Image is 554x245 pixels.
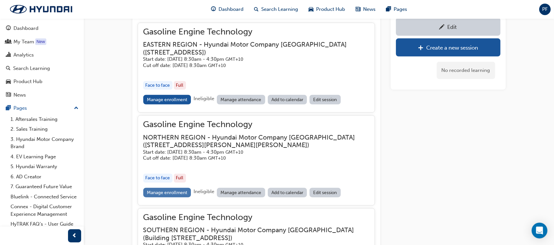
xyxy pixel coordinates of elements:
span: up-icon [74,104,79,113]
a: Edit session [310,95,341,104]
span: plus-icon [418,45,424,52]
span: car-icon [309,5,313,13]
span: Gasoline Engine Technology [143,28,369,36]
div: Open Intercom Messenger [532,223,547,238]
span: Australian Eastern Standard Time GMT+10 [226,149,243,155]
a: search-iconSearch Learning [249,3,303,16]
span: car-icon [6,79,11,85]
h5: Start date: [DATE] 8:30am - 4:30pm [143,56,359,62]
span: pages-icon [6,105,11,111]
h3: NORTHERN REGION - Hyundai Motor Company [GEOGRAPHIC_DATA] ( [STREET_ADDRESS][PERSON_NAME][PERSON_... [143,134,359,149]
h5: Cut off date: [DATE] 8:30am [143,62,359,69]
span: news-icon [6,92,11,98]
a: 7. Guaranteed Future Value [8,182,81,192]
a: Edit [396,18,500,36]
a: 6. AD Creator [8,172,81,182]
button: DashboardMy TeamAnalyticsSearch LearningProduct HubNews [3,21,81,102]
div: Create a new session [426,44,478,51]
a: pages-iconPages [381,3,412,16]
a: 2. Sales Training [8,124,81,134]
div: No recorded learning [437,62,495,79]
a: Connex - Digital Customer Experience Management [8,202,81,219]
a: Manage attendance [217,188,265,197]
div: Full [174,81,186,90]
div: Face to face [143,174,173,183]
span: search-icon [6,66,11,72]
a: My Team [3,36,81,48]
div: My Team [13,38,34,46]
div: Face to face [143,81,173,90]
a: 4. EV Learning Page [8,152,81,162]
span: pages-icon [386,5,391,13]
a: Manage enrollment [143,95,191,104]
a: News [3,89,81,101]
span: Pages [394,6,407,13]
a: Add to calendar [268,188,307,197]
span: PF [542,6,548,13]
a: Bluelink - Connected Service [8,192,81,202]
a: Create a new session [396,38,500,56]
div: Tooltip anchor [35,38,46,45]
span: Australian Eastern Standard Time GMT+10 [208,155,226,161]
span: news-icon [356,5,360,13]
a: news-iconNews [350,3,381,16]
h3: EASTERN REGION - Hyundai Motor Company [GEOGRAPHIC_DATA] ( [STREET_ADDRESS] ) [143,41,359,56]
span: Search Learning [261,6,298,13]
span: prev-icon [72,232,77,240]
button: Gasoline Engine TechnologyNORTHERN REGION - Hyundai Motor Company [GEOGRAPHIC_DATA]([STREET_ADDRE... [143,121,369,200]
div: Pages [13,104,27,112]
span: guage-icon [6,26,11,32]
img: Trak [3,2,79,16]
div: Edit [448,24,457,30]
h5: Start date: [DATE] 8:30am - 4:30pm [143,149,359,155]
a: Dashboard [3,22,81,34]
a: 5. Hyundai Warranty [8,162,81,172]
a: 3. Hyundai Motor Company Brand [8,134,81,152]
a: car-iconProduct Hub [303,3,350,16]
span: Product Hub [316,6,345,13]
a: guage-iconDashboard [206,3,249,16]
h5: Cut off date: [DATE] 8:30am [143,155,359,161]
span: Ineligible [194,189,214,194]
a: Manage enrollment [143,188,191,197]
h3: SOUTHERN REGION - Hyundai Motor Company [GEOGRAPHIC_DATA] ( Building [STREET_ADDRESS] ) [143,226,359,242]
span: Dashboard [219,6,243,13]
button: Pages [3,102,81,114]
a: Analytics [3,49,81,61]
span: Australian Eastern Standard Time GMT+10 [226,56,243,62]
span: Australian Eastern Standard Time GMT+10 [208,63,226,68]
span: search-icon [254,5,259,13]
a: Manage attendance [217,95,265,104]
a: 1. Aftersales Training [8,114,81,124]
span: chart-icon [6,52,11,58]
a: Product Hub [3,76,81,88]
div: Analytics [13,51,34,59]
a: Search Learning [3,62,81,75]
a: Edit session [310,188,341,197]
div: Search Learning [13,65,50,72]
a: Add to calendar [268,95,307,104]
div: Product Hub [13,78,42,85]
span: Ineligible [194,96,214,101]
span: Gasoline Engine Technology [143,214,369,221]
div: News [13,91,26,99]
button: PF [539,4,551,15]
div: Dashboard [13,25,38,32]
div: Full [174,174,186,183]
button: Gasoline Engine TechnologyEASTERN REGION - Hyundai Motor Company [GEOGRAPHIC_DATA]([STREET_ADDRES... [143,28,369,107]
span: guage-icon [211,5,216,13]
a: HyTRAK FAQ's - User Guide [8,219,81,229]
span: people-icon [6,39,11,45]
span: Gasoline Engine Technology [143,121,369,128]
span: pencil-icon [439,24,445,31]
span: News [363,6,376,13]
